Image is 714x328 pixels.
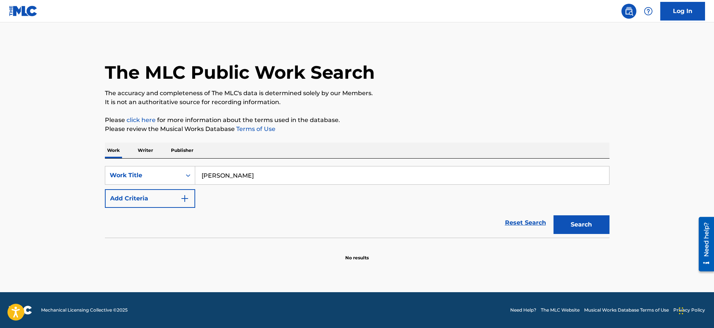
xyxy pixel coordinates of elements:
iframe: Resource Center [693,214,714,274]
p: Work [105,143,122,158]
iframe: Chat Widget [677,292,714,328]
a: Public Search [621,4,636,19]
a: Log In [660,2,705,21]
a: Need Help? [510,307,536,313]
p: Writer [135,143,155,158]
button: Add Criteria [105,189,195,208]
button: Search [554,215,609,234]
a: The MLC Website [541,307,580,313]
div: Help [641,4,656,19]
a: Terms of Use [235,125,275,132]
img: 9d2ae6d4665cec9f34b9.svg [180,194,189,203]
img: MLC Logo [9,6,38,16]
p: Publisher [169,143,196,158]
a: Reset Search [501,215,550,231]
h1: The MLC Public Work Search [105,61,375,84]
p: No results [345,246,369,261]
p: It is not an authoritative source for recording information. [105,98,609,107]
a: click here [127,116,156,124]
p: The accuracy and completeness of The MLC's data is determined solely by our Members. [105,89,609,98]
div: Work Title [110,171,177,180]
a: Musical Works Database Terms of Use [584,307,669,313]
a: Privacy Policy [673,307,705,313]
span: Mechanical Licensing Collective © 2025 [41,307,128,313]
div: Drag [679,300,683,322]
p: Please review the Musical Works Database [105,125,609,134]
img: search [624,7,633,16]
p: Please for more information about the terms used in the database. [105,116,609,125]
form: Search Form [105,166,609,238]
img: help [644,7,653,16]
img: logo [9,306,32,315]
